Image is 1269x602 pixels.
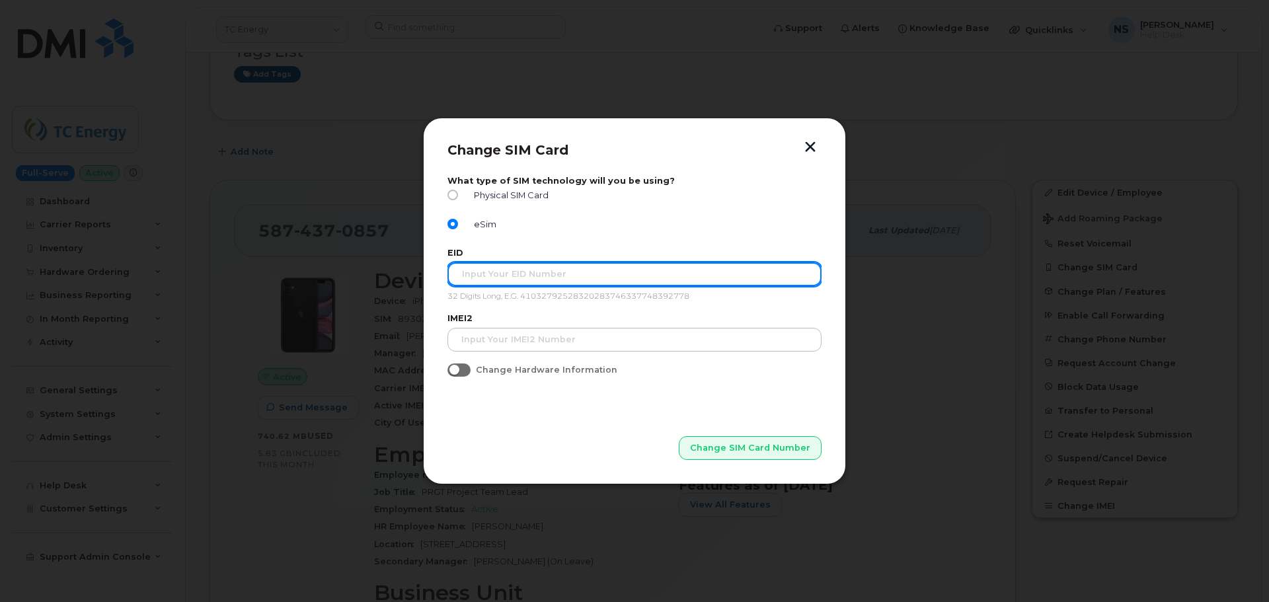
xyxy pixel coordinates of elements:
span: Physical SIM Card [469,190,549,200]
label: What type of SIM technology will you be using? [447,176,822,186]
button: Change SIM Card Number [679,436,822,460]
span: Change Hardware Information [476,365,617,375]
span: eSim [469,219,496,229]
p: 32 Digits Long, E.G. 41032792528320283746337748392778 [447,291,822,302]
label: IMEI2 [447,313,822,323]
input: Change Hardware Information [447,363,458,374]
input: Physical SIM Card [447,190,458,200]
input: Input Your EID Number [447,262,822,286]
iframe: Messenger Launcher [1211,545,1259,592]
span: Change SIM Card [447,142,568,158]
input: Input your IMEI2 Number [447,328,822,352]
input: eSim [447,219,458,229]
label: EID [447,248,822,258]
span: Change SIM Card Number [690,441,810,454]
